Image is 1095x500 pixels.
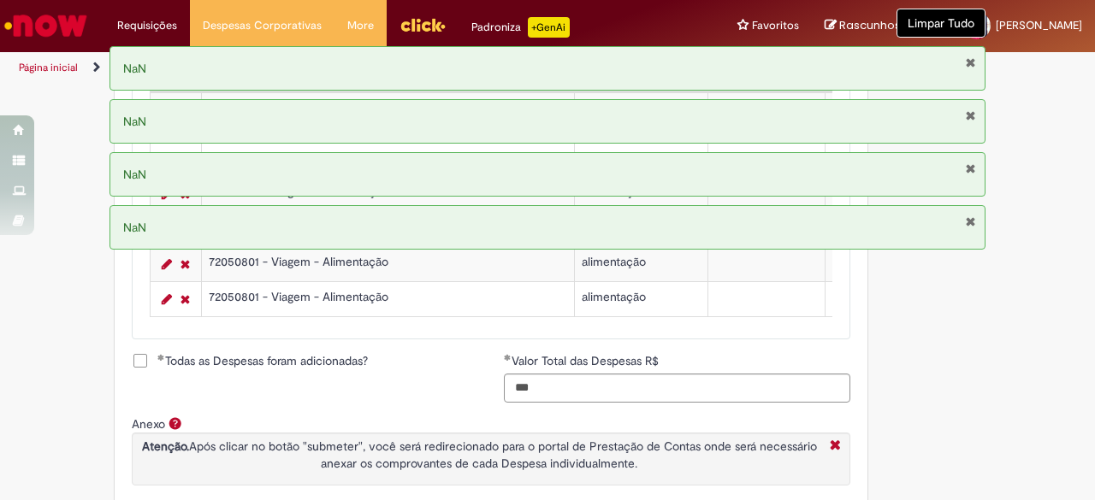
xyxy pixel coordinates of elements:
span: Valor Total das Despesas R$ [512,353,662,368]
span: [PERSON_NAME] [996,18,1082,32]
label: Anexo [132,416,165,432]
span: NaN [123,220,146,235]
button: Fechar Notificação [965,162,976,175]
span: Todas as Despesas foram adicionadas? [157,352,368,369]
span: Obrigatório Preenchido [504,354,512,361]
ul: Trilhas de página [13,52,717,84]
button: Limpar todas as notificações [897,9,985,38]
img: ServiceNow [2,9,90,43]
p: Após clicar no botão "submeter", você será redirecionado para o portal de Prestação de Contas ond... [137,438,821,472]
button: Fechar Notificação [965,56,976,69]
span: Ajuda para Anexo [165,416,186,430]
button: Fechar Notificação [965,109,976,122]
span: NaN [123,61,146,76]
a: Página inicial [19,61,78,74]
span: Obrigatório Preenchido [157,354,165,361]
span: NaN [123,114,146,129]
input: Valor Total das Despesas R$ [504,374,850,403]
span: NaN [123,167,146,182]
i: Fechar More information Por anexo [826,438,845,456]
button: Fechar Notificação [965,215,976,228]
strong: Atenção. [142,438,189,454]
